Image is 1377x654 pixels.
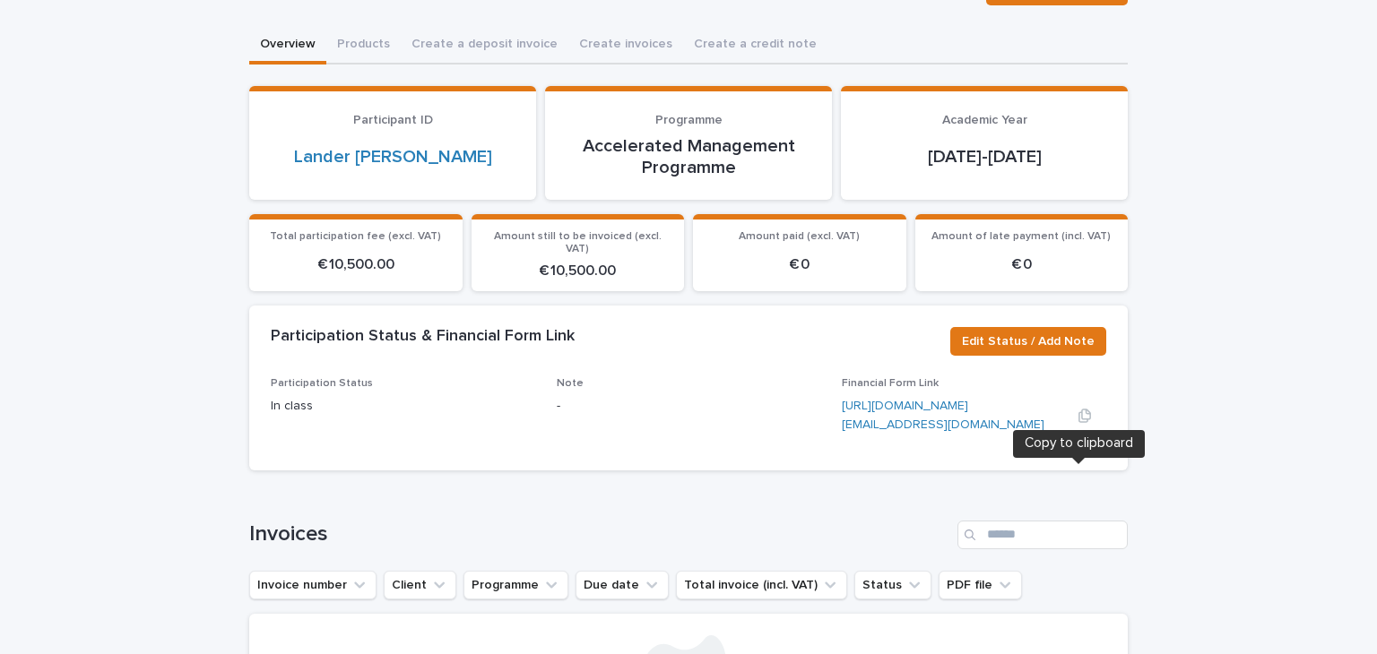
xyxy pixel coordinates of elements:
[655,114,723,126] span: Programme
[326,27,401,65] button: Products
[401,27,568,65] button: Create a deposit invoice
[482,262,674,280] p: € 10,500.00
[557,378,584,389] span: Note
[463,571,568,599] button: Programme
[576,571,669,599] button: Due date
[931,231,1111,242] span: Amount of late payment (incl. VAT)
[557,397,821,416] p: -
[926,256,1118,273] p: € 0
[676,571,847,599] button: Total invoice (incl. VAT)
[939,571,1022,599] button: PDF file
[249,27,326,65] button: Overview
[270,231,441,242] span: Total participation fee (excl. VAT)
[294,146,492,168] a: Lander [PERSON_NAME]
[950,327,1106,356] button: Edit Status / Add Note
[704,256,896,273] p: € 0
[942,114,1027,126] span: Academic Year
[353,114,433,126] span: Participant ID
[739,231,860,242] span: Amount paid (excl. VAT)
[271,397,535,416] p: In class
[854,571,931,599] button: Status
[567,135,810,178] p: Accelerated Management Programme
[862,146,1106,168] p: [DATE]-[DATE]
[842,400,1044,431] a: [URL][DOMAIN_NAME][EMAIL_ADDRESS][DOMAIN_NAME]
[494,231,662,254] span: Amount still to be invoiced (excl. VAT)
[957,521,1128,549] input: Search
[384,571,456,599] button: Client
[962,332,1095,350] span: Edit Status / Add Note
[271,327,575,347] h2: Participation Status & Financial Form Link
[249,571,377,599] button: Invoice number
[842,378,939,389] span: Financial Form Link
[568,27,683,65] button: Create invoices
[249,521,950,547] h1: Invoices
[683,27,827,65] button: Create a credit note
[271,378,373,389] span: Participation Status
[260,256,452,273] p: € 10,500.00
